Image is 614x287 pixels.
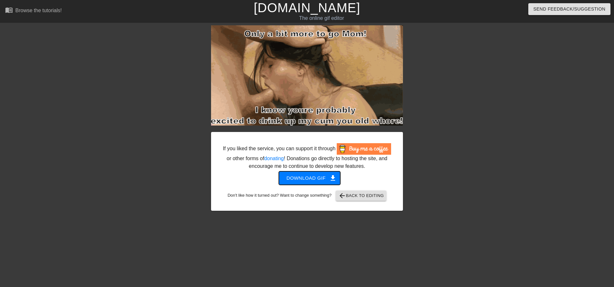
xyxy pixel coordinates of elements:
[336,191,387,201] button: Back to Editing
[222,143,392,170] div: If you liked the service, you can support it through or other forms of ! Donations go directly to...
[287,174,333,182] span: Download gif
[338,192,384,200] span: Back to Editing
[5,6,62,16] a: Browse the tutorials!
[533,5,605,13] span: Send Feedback/Suggestion
[208,14,435,22] div: The online gif editor
[15,8,62,13] div: Browse the tutorials!
[329,174,337,182] span: get_app
[279,171,341,185] button: Download gif
[338,192,346,200] span: arrow_back
[211,25,403,126] img: J8f2BYaL.gif
[337,143,391,155] img: Buy Me A Coffee
[264,156,284,161] a: donating
[221,191,393,201] div: Don't like how it turned out? Want to change something?
[5,6,13,14] span: menu_book
[274,175,341,180] a: Download gif
[254,1,360,15] a: [DOMAIN_NAME]
[528,3,610,15] button: Send Feedback/Suggestion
